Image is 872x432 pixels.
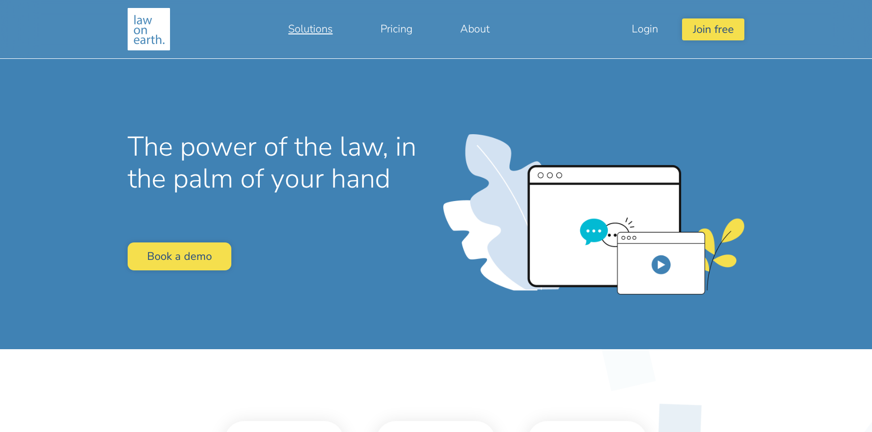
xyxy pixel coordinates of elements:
img: Making legal services accessible to everyone, anywhere, anytime [128,8,170,50]
a: Login [608,17,682,41]
a: About [436,17,514,41]
a: Solutions [264,17,356,41]
h1: The power of the law, in the palm of your hand [128,131,428,195]
a: Pricing [356,17,436,41]
button: Join free [682,18,744,40]
a: Book a demo [128,242,231,270]
img: diamond_129129.svg [583,319,674,410]
img: user_interface.png [443,134,744,295]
